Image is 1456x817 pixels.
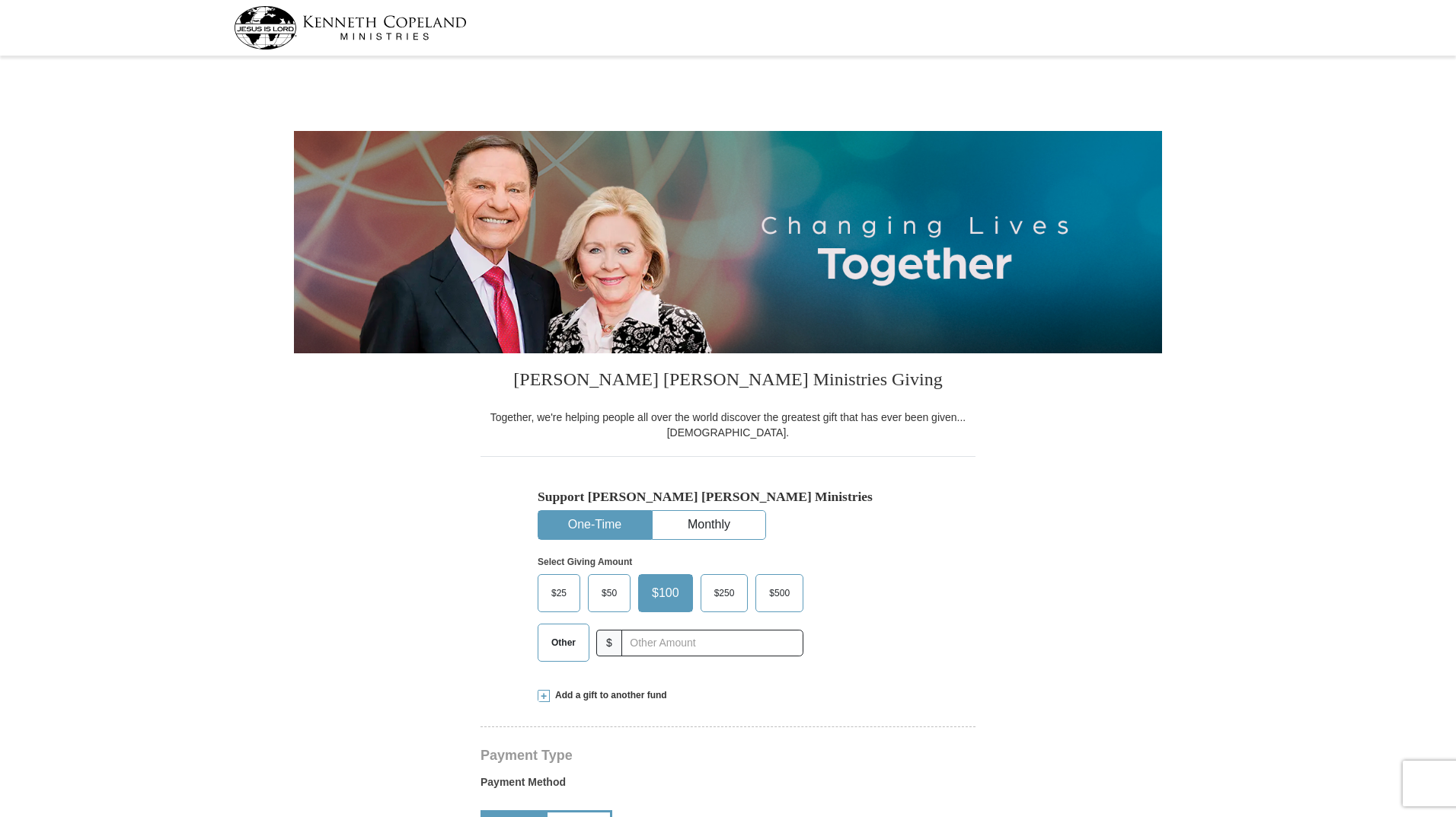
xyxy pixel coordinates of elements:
[544,582,574,605] span: $25
[550,689,667,702] span: Add a gift to another fund
[538,489,918,505] h5: Support [PERSON_NAME] [PERSON_NAME] Ministries
[621,630,803,656] input: Other Amount
[538,511,651,539] button: One-Time
[481,774,975,797] label: Payment Method
[544,631,583,654] span: Other
[596,630,622,656] span: $
[538,557,632,567] strong: Select Giving Amount
[644,582,687,605] span: $100
[481,353,975,410] h3: [PERSON_NAME] [PERSON_NAME] Ministries Giving
[653,511,765,539] button: Monthly
[234,6,467,49] img: kcm-header-logo.svg
[707,582,742,605] span: $250
[481,749,975,761] h4: Payment Type
[762,582,797,605] span: $500
[481,410,975,440] div: Together, we're helping people all over the world discover the greatest gift that has ever been g...
[594,582,624,605] span: $50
